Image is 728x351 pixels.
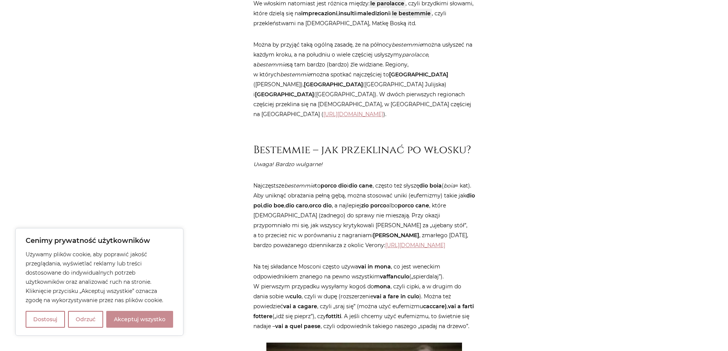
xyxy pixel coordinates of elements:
strong: zio porco [361,202,386,209]
p: Można by przyjąć taką ogólną zasadę, że na północy można usłyszeć na każdym kroku, a na południu ... [253,40,475,119]
strong: [GEOGRAPHIC_DATA] [304,81,363,88]
strong: dio boia [419,182,442,189]
strong: [GEOGRAPHIC_DATA] [389,71,448,78]
button: Akceptuj wszystko [106,311,173,328]
strong: dio caro [285,202,308,209]
strong: le bestemmie [392,10,431,17]
strong: insulti [339,10,356,17]
strong: orco dio [309,202,332,209]
em: boia [444,182,455,189]
strong: porco cane [398,202,429,209]
strong: caccare) [423,303,447,310]
strong: vaffanculo [380,273,409,280]
strong: mona [374,283,391,290]
a: [URL][DOMAIN_NAME] [323,111,383,118]
strong: maledizioni [357,10,390,17]
strong: vai a cagare [283,303,317,310]
p: Najczęstsze to i , często też słyszę ( = kat). Aby uniknąć obrażania pełną gębą, można stosować u... [253,181,475,250]
strong: fottiti [326,313,341,320]
button: Dostosuj [26,311,65,328]
strong: porco dio [321,182,347,189]
p: Cenimy prywatność użytkowników [26,236,173,245]
strong: dio boe [263,202,284,209]
button: Odrzuć [68,311,103,328]
p: Na tej składance Mosconi często używa , co jest weneckim odpowiednikiem znanego na pewno wszystki... [253,262,475,331]
em: Uwaga! Bardzo wulgarne! [253,161,323,168]
em: bestemmie [256,61,287,68]
em: bestemmie [392,41,422,48]
strong: imprecazioni [301,10,337,17]
strong: vai in mona [358,263,391,270]
strong: vai a fare in culo [373,293,419,300]
h2: Bestemmie – jak przeklinać po włosku? [253,131,475,156]
strong: culo [290,293,302,300]
p: Używamy plików cookie, aby poprawić jakość przeglądania, wyświetlać reklamy lub treści dostosowan... [26,250,173,305]
strong: vai a quel paese [275,323,321,330]
strong: [PERSON_NAME] [373,232,419,239]
strong: dio cane [349,182,373,189]
em: bestemmie [280,71,311,78]
a: [URL][DOMAIN_NAME] [385,242,445,249]
em: bestemmie [284,182,315,189]
strong: [GEOGRAPHIC_DATA] [255,91,314,98]
em: parolacce [402,51,428,58]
